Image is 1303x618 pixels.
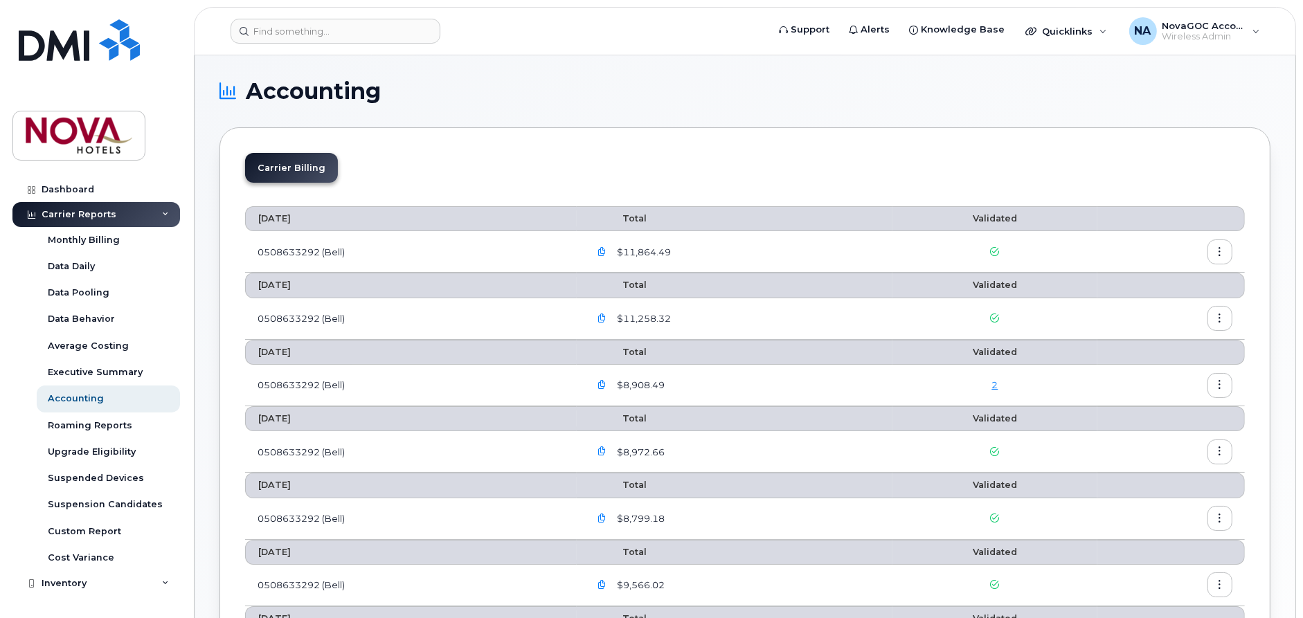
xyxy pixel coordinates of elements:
[245,498,577,540] td: 0508633292 (Bell)
[245,565,577,606] td: 0508633292 (Bell)
[589,547,647,557] span: Total
[614,312,671,325] span: $11,258.32
[614,446,665,459] span: $8,972.66
[245,231,577,273] td: 0508633292 (Bell)
[245,473,577,498] th: [DATE]
[245,406,577,431] th: [DATE]
[246,81,381,102] span: Accounting
[589,413,647,424] span: Total
[589,213,647,224] span: Total
[892,473,1097,498] th: Validated
[892,273,1097,298] th: Validated
[589,347,647,357] span: Total
[614,246,671,259] span: $11,864.49
[589,280,647,290] span: Total
[892,206,1097,231] th: Validated
[991,379,998,390] a: 2
[245,273,577,298] th: [DATE]
[245,365,577,406] td: 0508633292 (Bell)
[589,480,647,490] span: Total
[245,206,577,231] th: [DATE]
[614,379,665,392] span: $8,908.49
[892,340,1097,365] th: Validated
[892,406,1097,431] th: Validated
[614,579,665,592] span: $9,566.02
[245,340,577,365] th: [DATE]
[614,512,665,525] span: $8,799.18
[245,540,577,565] th: [DATE]
[892,540,1097,565] th: Validated
[245,298,577,340] td: 0508633292 (Bell)
[245,431,577,473] td: 0508633292 (Bell)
